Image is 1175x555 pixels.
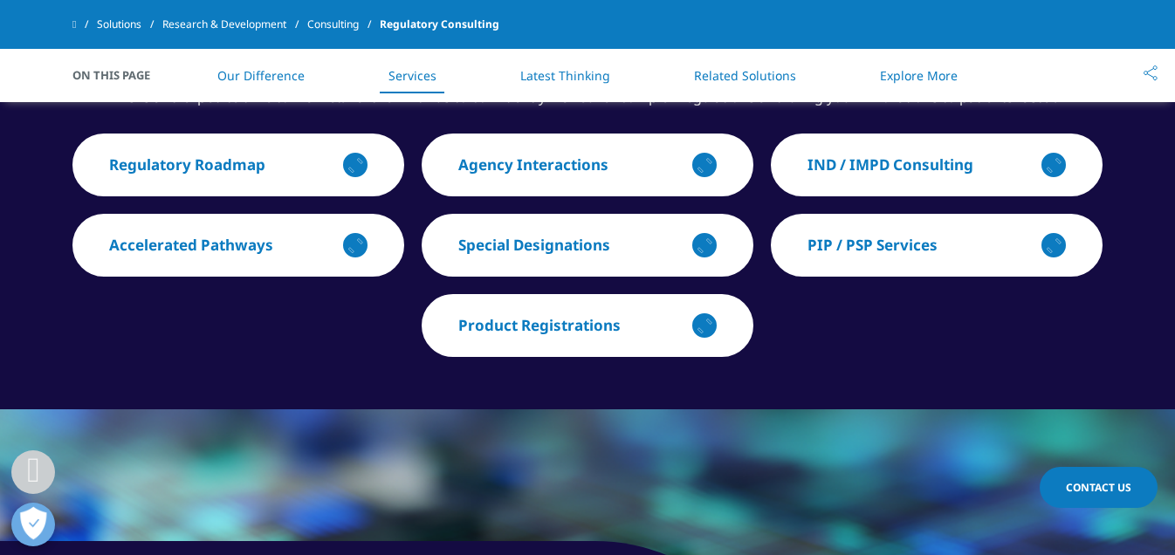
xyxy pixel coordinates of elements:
a: Explore More [880,67,958,84]
span: On This Page [72,66,168,84]
button: Regulatory Roadmap [72,134,404,196]
a: Contact Us [1040,467,1158,508]
a: Research & Development [162,9,307,40]
a: Related Solutions [694,67,796,84]
p: Regulatory Roadmap [109,154,265,175]
button: Special Designations [422,214,753,277]
button: Product Registrations [422,294,753,357]
p: IND / IMPD Consulting [807,154,973,175]
span: Regulatory Consulting [380,9,499,40]
p: Product Registrations [458,315,621,335]
a: Our Difference [217,67,305,84]
a: Solutions [97,9,162,40]
a: Latest Thinking [520,67,610,84]
p: Special Designations [458,235,610,255]
button: Open Preferences [11,503,55,546]
button: IND / IMPD Consulting [771,134,1103,196]
p: Accelerated Pathways [109,235,273,255]
a: Consulting [307,9,380,40]
a: Services [388,67,436,84]
button: Agency Interactions [422,134,753,196]
button: PIP / PSP Services [771,214,1103,277]
p: PIP / PSP Services [807,235,938,255]
p: Agency Interactions [458,154,608,175]
button: Accelerated Pathways [72,214,404,277]
span: Contact Us [1066,480,1131,495]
